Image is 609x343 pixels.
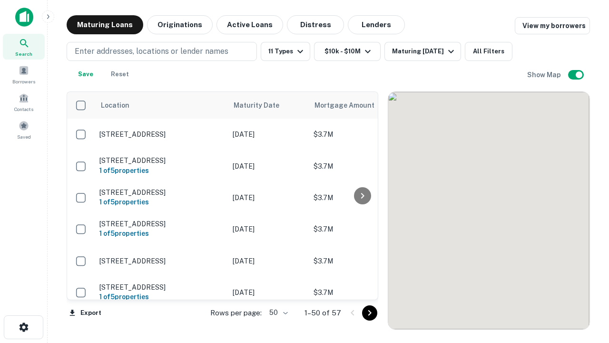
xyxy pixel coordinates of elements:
[99,130,223,139] p: [STREET_ADDRESS]
[233,192,304,203] p: [DATE]
[233,161,304,171] p: [DATE]
[99,292,223,302] h6: 1 of 5 properties
[105,65,135,84] button: Reset
[216,15,283,34] button: Active Loans
[210,307,262,319] p: Rows per page:
[348,15,405,34] button: Lenders
[99,257,223,265] p: [STREET_ADDRESS]
[233,287,304,298] p: [DATE]
[234,100,292,111] span: Maturity Date
[314,42,381,61] button: $10k - $10M
[287,15,344,34] button: Distress
[17,133,31,141] span: Saved
[314,129,409,140] p: $3.7M
[15,50,32,58] span: Search
[314,256,409,266] p: $3.7M
[233,224,304,234] p: [DATE]
[99,283,223,292] p: [STREET_ADDRESS]
[70,65,101,84] button: Save your search to get updates of matches that match your search criteria.
[265,306,289,320] div: 50
[384,42,461,61] button: Maturing [DATE]
[314,224,409,234] p: $3.7M
[392,46,457,57] div: Maturing [DATE]
[228,92,309,119] th: Maturity Date
[99,220,223,228] p: [STREET_ADDRESS]
[561,267,609,313] iframe: Chat Widget
[15,8,33,27] img: capitalize-icon.png
[3,34,45,60] a: Search
[233,129,304,140] p: [DATE]
[362,305,377,321] button: Go to next page
[3,89,45,115] a: Contacts
[147,15,213,34] button: Originations
[3,117,45,142] a: Saved
[14,105,33,113] span: Contacts
[527,70,562,80] h6: Show Map
[99,188,223,197] p: [STREET_ADDRESS]
[388,92,589,329] div: 0 0
[261,42,310,61] button: 11 Types
[75,46,228,57] p: Enter addresses, locations or lender names
[304,307,341,319] p: 1–50 of 57
[67,42,257,61] button: Enter addresses, locations or lender names
[515,17,590,34] a: View my borrowers
[314,161,409,171] p: $3.7M
[465,42,512,61] button: All Filters
[314,192,409,203] p: $3.7M
[99,228,223,239] h6: 1 of 5 properties
[12,78,35,85] span: Borrowers
[3,61,45,87] a: Borrowers
[99,197,223,207] h6: 1 of 5 properties
[309,92,413,119] th: Mortgage Amount
[67,306,104,320] button: Export
[99,165,223,176] h6: 1 of 5 properties
[314,100,387,111] span: Mortgage Amount
[314,287,409,298] p: $3.7M
[99,156,223,165] p: [STREET_ADDRESS]
[67,15,143,34] button: Maturing Loans
[100,100,129,111] span: Location
[95,92,228,119] th: Location
[233,256,304,266] p: [DATE]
